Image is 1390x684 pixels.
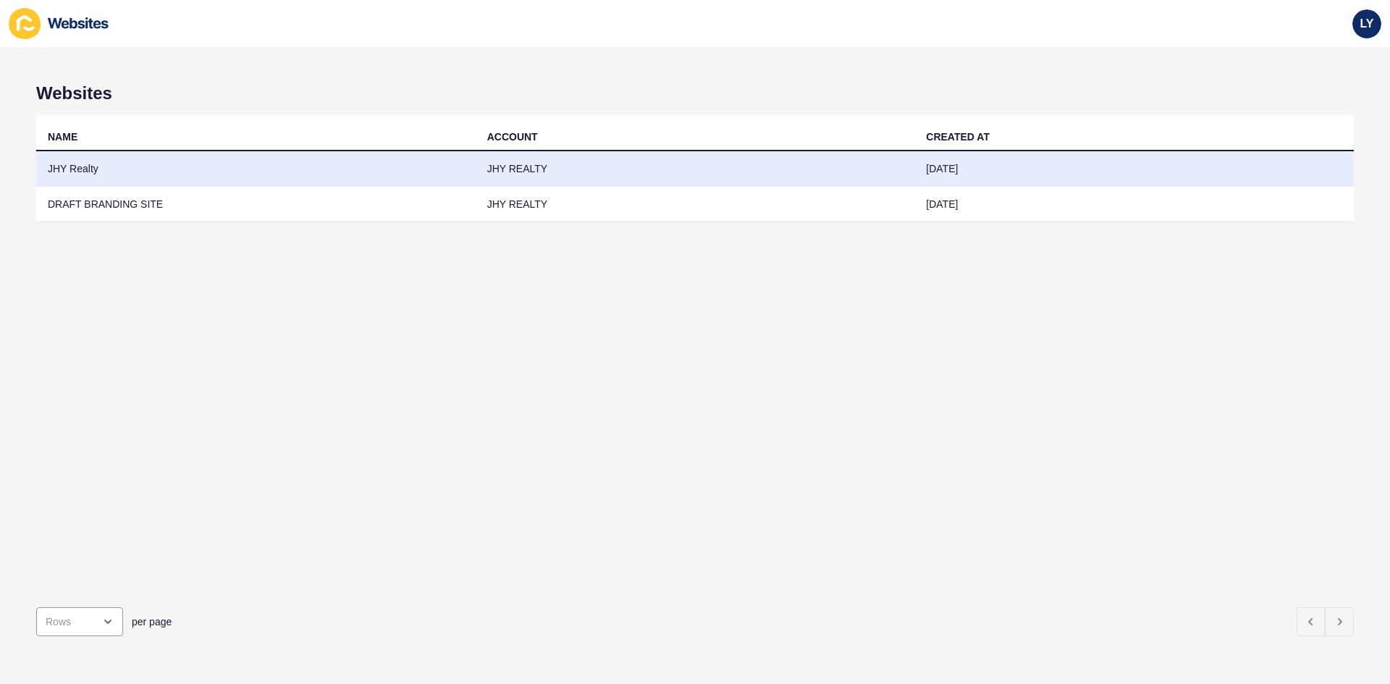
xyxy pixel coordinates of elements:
[36,151,476,187] td: JHY Realty
[48,130,77,144] div: NAME
[926,130,990,144] div: CREATED AT
[476,187,915,222] td: JHY REALTY
[914,151,1354,187] td: [DATE]
[487,130,538,144] div: ACCOUNT
[132,615,172,629] span: per page
[914,187,1354,222] td: [DATE]
[476,151,915,187] td: JHY REALTY
[1360,17,1374,31] span: LY
[36,607,123,636] div: open menu
[36,83,1354,104] h1: Websites
[36,187,476,222] td: DRAFT BRANDING SITE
